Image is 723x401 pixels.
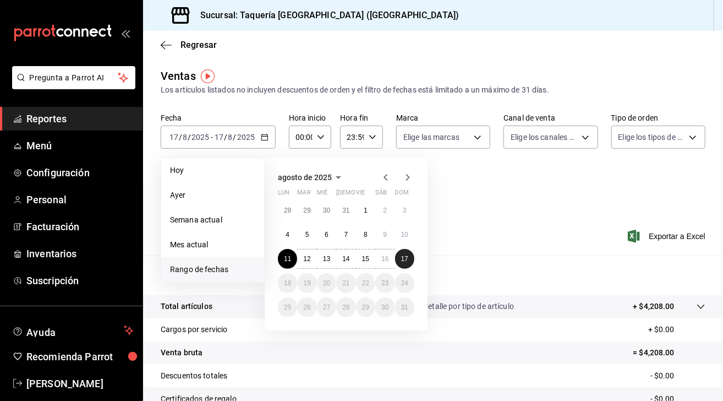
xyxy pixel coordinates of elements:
[305,231,309,239] abbr: 5 de agosto de 2025
[297,225,316,245] button: 5 de agosto de 2025
[381,255,388,263] abbr: 16 de agosto de 2025
[611,115,705,122] label: Tipo de orden
[356,225,375,245] button: 8 de agosto de 2025
[618,132,685,143] span: Elige los tipos de orden
[325,231,328,239] abbr: 6 de agosto de 2025
[323,255,330,263] abbr: 13 de agosto de 2025
[362,255,369,263] abbr: 15 de agosto de 2025
[383,207,387,214] abbr: 2 de agosto de 2025
[356,189,365,201] abbr: viernes
[342,255,349,263] abbr: 14 de agosto de 2025
[362,304,369,311] abbr: 29 de agosto de 2025
[317,249,336,269] button: 13 de agosto de 2025
[375,297,395,317] button: 30 de agosto de 2025
[237,133,255,142] input: ----
[303,255,310,263] abbr: 12 de agosto de 2025
[161,40,217,50] button: Regresar
[26,219,134,234] span: Facturación
[161,347,202,359] p: Venta bruta
[403,132,459,143] span: Elige las marcas
[633,301,675,312] p: + $4,208.00
[362,279,369,287] abbr: 22 de agosto de 2025
[336,297,355,317] button: 28 de agosto de 2025
[278,189,289,201] abbr: lunes
[401,255,408,263] abbr: 17 de agosto de 2025
[191,9,459,22] h3: Sucursal: Taquería [GEOGRAPHIC_DATA] ([GEOGRAPHIC_DATA])
[170,239,255,251] span: Mes actual
[284,207,291,214] abbr: 28 de julio de 2025
[375,189,387,201] abbr: sábado
[317,225,336,245] button: 6 de agosto de 2025
[161,370,227,382] p: Descuentos totales
[121,29,130,37] button: open_drawer_menu
[511,132,577,143] span: Elige los canales de venta
[336,201,355,220] button: 31 de julio de 2025
[364,207,368,214] abbr: 1 de agosto de 2025
[180,40,217,50] span: Regresar
[323,207,330,214] abbr: 30 de julio de 2025
[26,349,134,364] span: Recomienda Parrot
[633,347,705,359] p: = $4,208.00
[317,273,336,293] button: 20 de agosto de 2025
[401,279,408,287] abbr: 24 de agosto de 2025
[169,133,179,142] input: --
[317,297,336,317] button: 27 de agosto de 2025
[336,189,401,201] abbr: jueves
[30,72,118,84] span: Pregunta a Parrot AI
[228,133,233,142] input: --
[224,133,227,142] span: /
[161,84,705,96] div: Los artículos listados no incluyen descuentos de orden y el filtro de fechas está limitado a un m...
[26,273,134,288] span: Suscripción
[395,201,414,220] button: 3 de agosto de 2025
[342,279,349,287] abbr: 21 de agosto de 2025
[648,324,705,335] p: + $0.00
[317,189,327,201] abbr: miércoles
[395,249,414,269] button: 17 de agosto de 2025
[340,115,383,122] label: Hora fin
[214,133,224,142] input: --
[381,279,388,287] abbr: 23 de agosto de 2025
[303,304,310,311] abbr: 26 de agosto de 2025
[356,273,375,293] button: 22 de agosto de 2025
[284,255,291,263] abbr: 11 de agosto de 2025
[233,133,237,142] span: /
[284,279,291,287] abbr: 18 de agosto de 2025
[297,297,316,317] button: 26 de agosto de 2025
[170,214,255,226] span: Semana actual
[170,165,255,176] span: Hoy
[395,189,409,201] abbr: domingo
[375,225,395,245] button: 9 de agosto de 2025
[26,324,119,337] span: Ayuda
[344,231,348,239] abbr: 7 de agosto de 2025
[278,297,297,317] button: 25 de agosto de 2025
[170,264,255,275] span: Rango de fechas
[297,201,316,220] button: 29 de julio de 2025
[201,69,215,83] img: Tooltip marker
[342,304,349,311] abbr: 28 de agosto de 2025
[503,115,598,122] label: Canal de venta
[336,249,355,269] button: 14 de agosto de 2025
[356,201,375,220] button: 1 de agosto de 2025
[278,225,297,245] button: 4 de agosto de 2025
[336,273,355,293] button: 21 de agosto de 2025
[188,133,191,142] span: /
[381,304,388,311] abbr: 30 de agosto de 2025
[356,297,375,317] button: 29 de agosto de 2025
[278,201,297,220] button: 28 de julio de 2025
[26,246,134,261] span: Inventarios
[12,66,135,89] button: Pregunta a Parrot AI
[395,225,414,245] button: 10 de agosto de 2025
[403,207,407,214] abbr: 3 de agosto de 2025
[286,231,289,239] abbr: 4 de agosto de 2025
[395,297,414,317] button: 31 de agosto de 2025
[191,133,210,142] input: ----
[8,80,135,91] a: Pregunta a Parrot AI
[297,249,316,269] button: 12 de agosto de 2025
[323,304,330,311] abbr: 27 de agosto de 2025
[303,279,310,287] abbr: 19 de agosto de 2025
[383,231,387,239] abbr: 9 de agosto de 2025
[356,249,375,269] button: 15 de agosto de 2025
[179,133,182,142] span: /
[211,133,213,142] span: -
